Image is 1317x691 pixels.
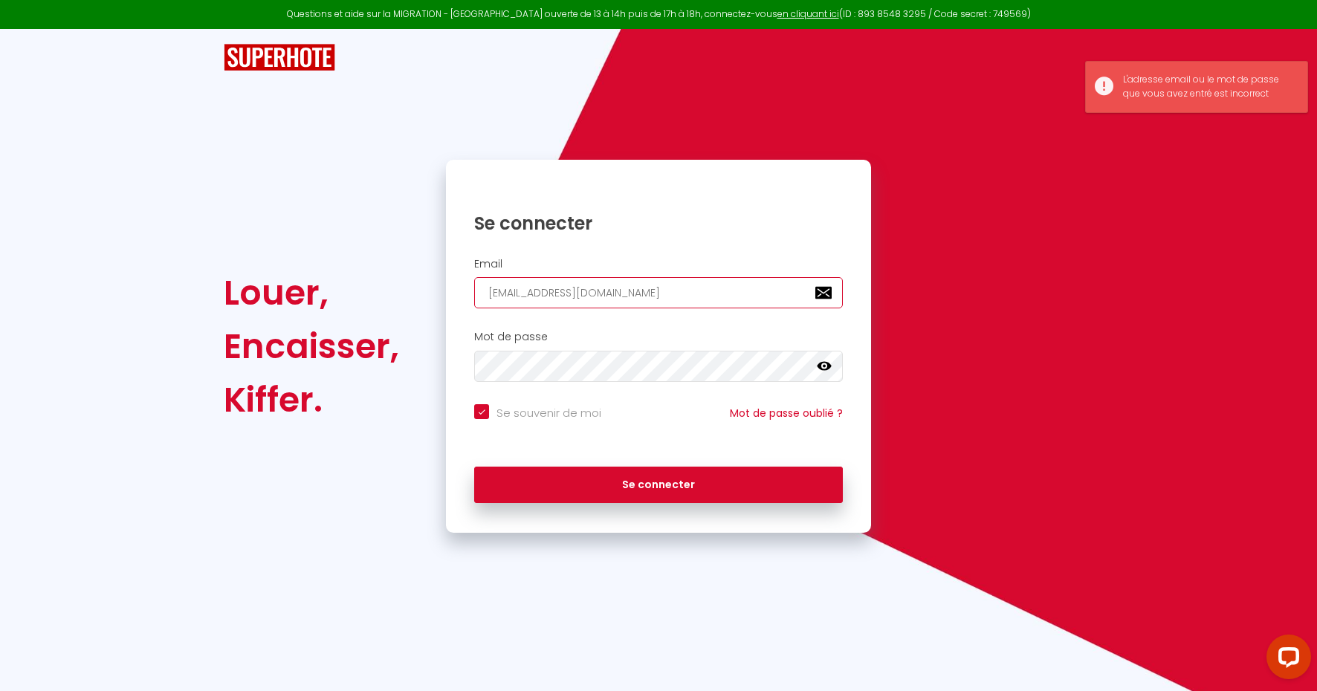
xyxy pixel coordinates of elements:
div: L'adresse email ou le mot de passe que vous avez entré est incorrect [1123,73,1292,101]
img: SuperHote logo [224,44,335,71]
h2: Mot de passe [474,331,843,343]
a: Mot de passe oublié ? [730,406,843,421]
h2: Email [474,258,843,270]
div: Louer, [224,266,399,319]
button: Se connecter [474,467,843,504]
input: Ton Email [474,277,843,308]
div: Kiffer. [224,373,399,426]
iframe: LiveChat chat widget [1255,629,1317,691]
h1: Se connecter [474,212,843,235]
div: Encaisser, [224,319,399,373]
a: en cliquant ici [777,7,839,20]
